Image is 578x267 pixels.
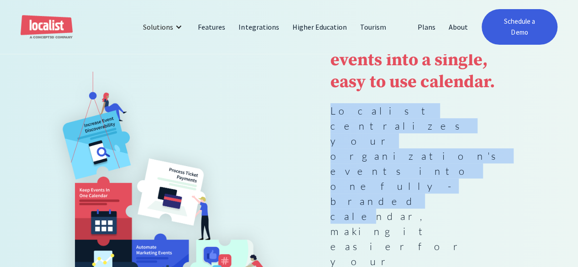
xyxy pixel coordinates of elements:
[136,16,191,38] div: Solutions
[482,9,557,45] a: Schedule a Demo
[411,16,442,38] a: Plans
[143,21,173,32] div: Solutions
[232,16,286,38] a: Integrations
[286,16,354,38] a: Higher Education
[330,27,495,93] strong: Centralize your events into a single, easy to use calendar.
[21,15,73,39] a: home
[442,16,475,38] a: About
[354,16,393,38] a: Tourism
[191,16,232,38] a: Features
